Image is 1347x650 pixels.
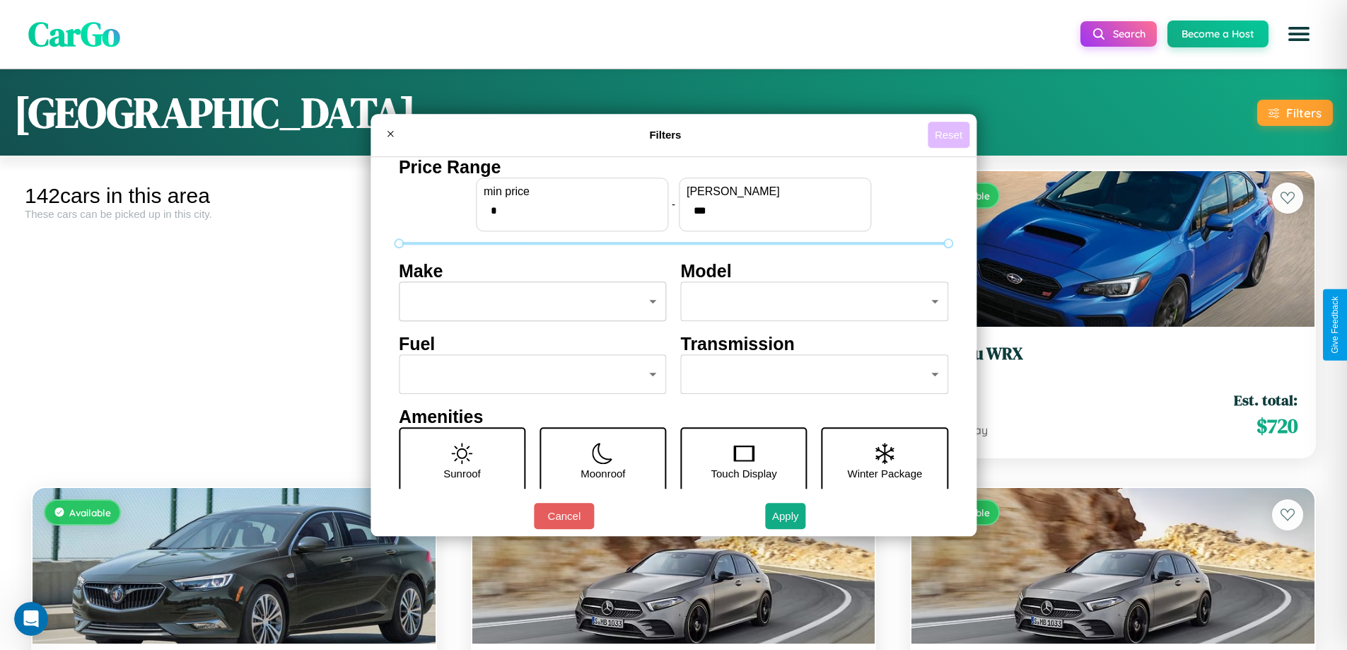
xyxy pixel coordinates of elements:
h4: Transmission [681,334,949,354]
p: Moonroof [581,464,625,483]
label: [PERSON_NAME] [687,185,863,198]
div: Give Feedback [1330,296,1340,354]
span: Search [1113,28,1145,40]
h4: Price Range [399,157,948,178]
h3: Subaru WRX [928,344,1298,364]
h4: Model [681,261,949,282]
p: Touch Display [711,464,776,483]
h4: Filters [403,129,928,141]
p: Winter Package [848,464,923,483]
h4: Make [399,261,667,282]
h4: Amenities [399,407,948,427]
div: Filters [1286,105,1322,120]
span: $ 720 [1256,412,1298,440]
button: Reset [928,122,969,148]
button: Cancel [534,503,594,529]
button: Apply [765,503,806,529]
p: - [672,195,675,214]
div: These cars can be picked up in this city. [25,208,443,220]
span: Est. total: [1234,390,1298,410]
div: 142 cars in this area [25,184,443,208]
button: Search [1080,21,1157,47]
span: CarGo [28,11,120,57]
button: Open menu [1279,14,1319,54]
h1: [GEOGRAPHIC_DATA] [14,83,416,141]
a: Subaru WRX2016 [928,344,1298,378]
label: min price [484,185,660,198]
span: Available [69,506,111,518]
h4: Fuel [399,334,667,354]
iframe: Intercom live chat [14,602,48,636]
button: Filters [1257,100,1333,126]
button: Become a Host [1167,21,1269,47]
p: Sunroof [443,464,481,483]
